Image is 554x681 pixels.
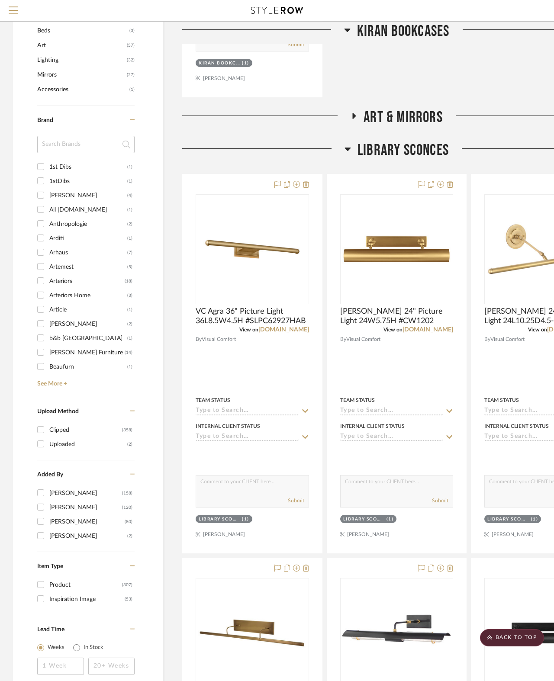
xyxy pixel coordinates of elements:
span: Visual Comfort [490,335,525,344]
span: VC Agra 36" Picture Light 36L8.5W4.5H #SLPC62927HAB [196,307,309,326]
span: (1) [129,83,135,96]
input: Type to Search… [340,407,443,415]
div: (1) [127,231,132,245]
div: Artemest [49,260,127,274]
button: Submit [288,41,304,48]
span: Accessories [37,82,127,97]
span: [PERSON_NAME] 24" Picture Light 24W5.75H #CW1202 [340,307,454,326]
span: Art [37,38,125,53]
span: Art & Mirrors [364,108,443,127]
a: [DOMAIN_NAME] [403,327,453,333]
div: Uploaded [49,437,127,451]
div: Team Status [340,396,375,404]
div: (1) [127,331,132,345]
div: Product [49,578,122,592]
span: Item Type [37,563,63,569]
div: Arhaus [49,246,127,260]
div: [PERSON_NAME] Furniture [49,346,125,360]
span: Kiran Bookcases [357,22,450,40]
div: b&b [GEOGRAPHIC_DATA] [49,331,127,345]
span: Upload Method [37,408,79,414]
div: Clipped [49,423,122,437]
div: Internal Client Status [196,422,260,430]
img: VC Kenyon 24" Picture Light 24W5.75H #CW1202 [342,195,451,303]
button: Submit [432,497,448,504]
a: [DOMAIN_NAME] [258,327,309,333]
div: Arteriors Home [49,289,127,302]
div: (1) [531,516,538,523]
label: In Stock [84,643,103,652]
input: Type to Search… [196,433,299,441]
div: Team Status [484,396,519,404]
input: Type to Search… [196,407,299,415]
img: VC Agra 36" Picture Light 36L8.5W4.5H #SLPC62927HAB [198,195,306,303]
div: (1) [242,60,249,67]
input: 20+ Weeks [88,658,135,675]
div: (358) [122,423,132,437]
div: (120) [122,501,132,514]
div: Arteriors [49,274,125,288]
div: Anthropologie [49,217,127,231]
div: Internal Client Status [340,422,405,430]
div: All [DOMAIN_NAME] [49,203,127,217]
div: (2) [127,437,132,451]
span: (3) [129,24,135,38]
div: (14) [125,346,132,360]
div: (1) [127,160,132,174]
div: (4) [127,189,132,202]
span: (27) [127,68,135,82]
div: (2) [127,317,132,331]
span: Lead Time [37,626,64,633]
button: Submit [288,497,304,504]
div: Kiran Bookcases [199,60,240,67]
div: [PERSON_NAME] [49,529,127,543]
span: By [484,335,490,344]
div: [PERSON_NAME] [49,515,125,529]
div: Arditi [49,231,127,245]
label: Weeks [48,643,64,652]
span: By [196,335,202,344]
input: Search Brands [37,136,135,153]
span: Visual Comfort [346,335,380,344]
div: (307) [122,578,132,592]
div: (3) [127,289,132,302]
div: [PERSON_NAME] [49,317,127,331]
span: Brand [37,117,53,123]
span: Lighting [37,53,125,67]
div: (2) [127,529,132,543]
div: (1) [242,516,249,523]
span: Library Sconces [358,141,449,160]
div: Internal Client Status [484,422,549,430]
span: (57) [127,39,135,52]
span: Mirrors [37,67,125,82]
div: Library Sconces [343,516,384,523]
div: (1) [387,516,394,523]
input: 1 Week [37,658,84,675]
div: 1stDibs [49,174,127,188]
div: Beaufurn [49,360,127,374]
span: View on [528,327,547,332]
div: (1) [127,203,132,217]
input: Type to Search… [340,433,443,441]
span: Beds [37,23,127,38]
a: See More + [35,374,135,388]
div: (18) [125,274,132,288]
div: (7) [127,246,132,260]
div: (5) [127,260,132,274]
div: (1) [127,303,132,317]
div: (2) [127,217,132,231]
div: (158) [122,486,132,500]
div: [PERSON_NAME] [49,486,122,500]
span: Visual Comfort [202,335,236,344]
div: (1) [127,174,132,188]
span: View on [239,327,258,332]
div: Team Status [196,396,230,404]
div: Library Sconces [487,516,528,523]
div: Inspiration Image [49,592,125,606]
div: 1st Dibs [49,160,127,174]
div: [PERSON_NAME] [49,501,122,514]
span: By [340,335,346,344]
div: (80) [125,515,132,529]
span: Added By [37,472,63,478]
div: [PERSON_NAME] [49,189,127,202]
